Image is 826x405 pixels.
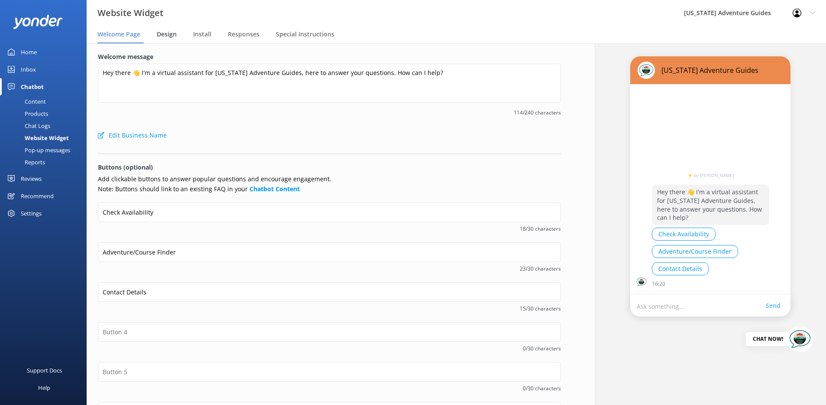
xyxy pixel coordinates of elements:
img: chatbot-avatar [638,62,655,79]
input: Button 4 [98,322,561,342]
p: 16:20 [652,280,665,288]
img: yonder-white-logo.png [13,15,63,29]
div: Chatbot [21,78,44,95]
button: Check Availability [652,228,716,241]
div: Support Docs [27,362,62,379]
span: 23/30 characters [98,265,561,273]
button: Adventure/Course Finder [652,245,738,258]
button: Edit Business Name [98,127,167,144]
img: 620-1740264080.png [787,326,813,352]
span: 0/30 characters [98,384,561,392]
h3: Website Widget [97,6,163,20]
button: Contact Details [652,262,709,275]
p: Buttons (optional) [98,163,561,172]
a: Chat Logs [5,120,87,132]
span: 0/30 characters [98,344,561,353]
a: Pop-up messages [5,144,87,156]
input: Button 5 [98,362,561,382]
div: Pop-up messages [5,144,70,156]
span: Design [157,30,177,39]
div: Inbox [21,61,36,78]
label: Welcome message [98,52,561,62]
div: Website Widget [5,132,69,144]
span: 114/240 characters [98,108,561,117]
a: Content [5,95,87,108]
p: [US_STATE] Adventure Guides [655,65,758,75]
a: Chatbot Content [249,185,300,193]
div: Reviews [21,170,42,187]
textarea: Hey there 👋 I'm a virtual assistant for [US_STATE] Adventure Guides, here to answer your question... [98,64,561,103]
div: Home [21,43,37,61]
p: Hey there 👋 I'm a virtual assistant for [US_STATE] Adventure Guides, here to answer your question... [652,185,769,225]
span: 15/30 characters [98,304,561,313]
div: Reports [5,156,45,168]
div: Chat Logs [5,120,50,132]
div: Help [38,379,50,396]
img: chatbot-avatar [635,276,648,288]
span: Install [193,30,211,39]
input: Button 2 [98,242,561,262]
div: Recommend [21,187,54,205]
span: Special Instructions [276,30,334,39]
p: Ask something... [637,302,766,310]
p: Add clickable buttons to answer popular questions and encourage engagement. Note: Buttons should ... [98,174,561,194]
span: Responses [228,30,259,39]
a: Website Widget [5,132,87,144]
div: Content [5,95,46,108]
span: 18/30 characters [98,225,561,233]
input: Button 3 [98,282,561,302]
span: Welcome Page [97,30,140,39]
div: Products [5,108,48,120]
a: Products [5,108,87,120]
div: Chat now! [746,332,790,346]
a: Send [766,301,784,310]
input: Button 1 [98,202,561,222]
div: Settings [21,205,42,222]
a: Reports [5,156,87,168]
a: ⚡ by [PERSON_NAME] [652,173,769,177]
